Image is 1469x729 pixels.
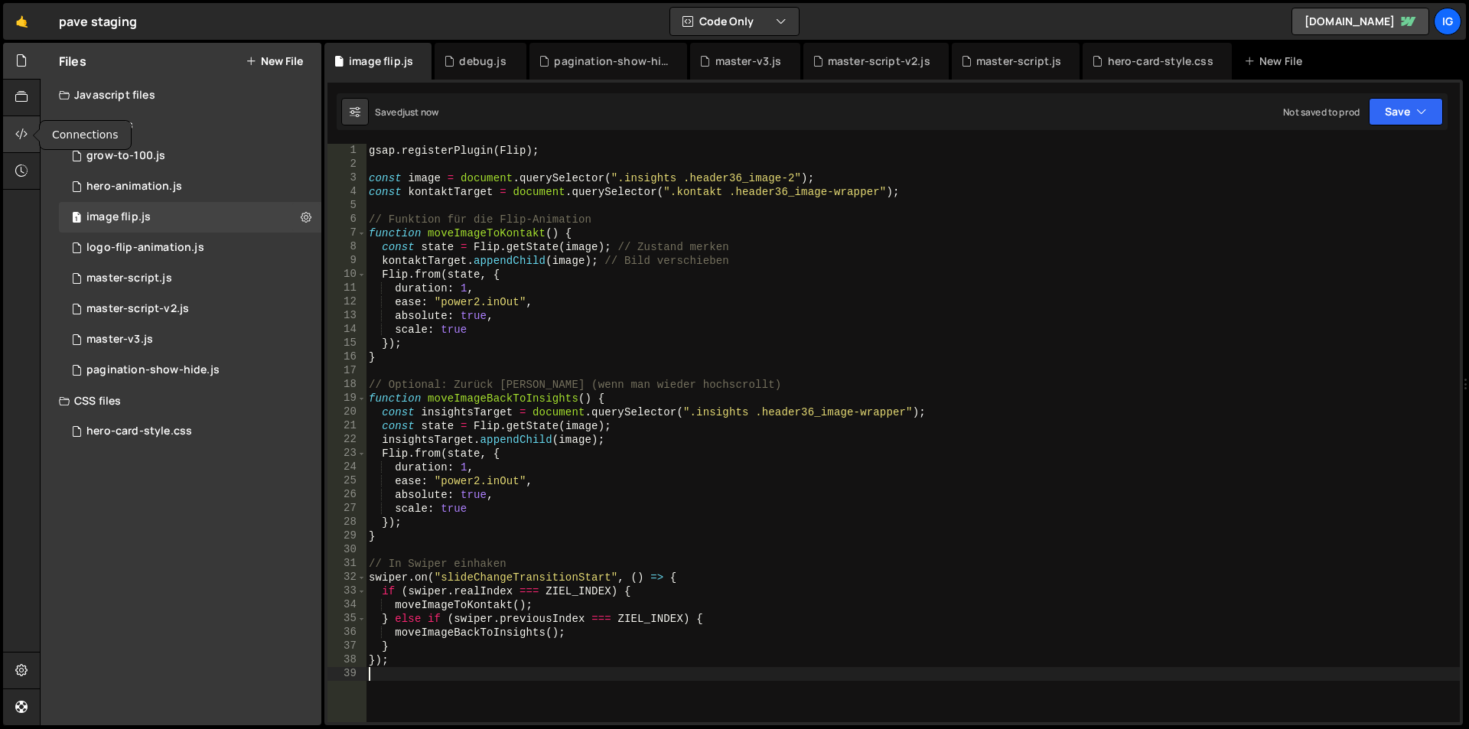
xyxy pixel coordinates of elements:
[327,268,366,282] div: 10
[59,324,321,355] div: 16760/46055.js
[327,213,366,226] div: 6
[327,309,366,323] div: 13
[402,106,438,119] div: just now
[41,386,321,416] div: CSS files
[327,640,366,653] div: 37
[459,54,506,69] div: debug.js
[327,378,366,392] div: 18
[59,355,321,386] div: 16760/46600.js
[327,282,366,295] div: 11
[86,149,165,163] div: grow-to-100.js
[327,405,366,419] div: 20
[327,295,366,309] div: 12
[327,653,366,667] div: 38
[86,241,204,255] div: logo-flip-animation.js
[670,8,799,35] button: Code Only
[40,121,131,149] div: Connections
[327,171,366,185] div: 3
[327,419,366,433] div: 21
[327,612,366,626] div: 35
[715,54,782,69] div: master-v3.js
[327,433,366,447] div: 22
[327,461,366,474] div: 24
[86,272,172,285] div: master-script.js
[327,516,366,529] div: 28
[59,202,321,233] div: 16760/46741.js
[59,12,137,31] div: pave staging
[327,447,366,461] div: 23
[327,185,366,199] div: 4
[327,626,366,640] div: 36
[72,213,81,225] span: 1
[3,3,41,40] a: 🤙
[327,199,366,213] div: 5
[828,54,930,69] div: master-script-v2.js
[327,392,366,405] div: 19
[1244,54,1308,69] div: New File
[86,302,189,316] div: master-script-v2.js
[1108,54,1213,69] div: hero-card-style.css
[59,294,321,324] div: 16760/45980.js
[327,667,366,681] div: 39
[327,529,366,543] div: 29
[327,488,366,502] div: 26
[1283,106,1360,119] div: Not saved to prod
[327,144,366,158] div: 1
[375,106,438,119] div: Saved
[327,226,366,240] div: 7
[59,416,321,447] div: 16760/45784.css
[327,364,366,378] div: 17
[976,54,1062,69] div: master-script.js
[86,119,133,132] div: debug.js
[86,363,220,377] div: pagination-show-hide.js
[59,141,321,171] div: 16760/45783.js
[327,474,366,488] div: 25
[327,323,366,337] div: 14
[327,254,366,268] div: 9
[1369,98,1443,125] button: Save
[59,171,321,202] div: 16760/45785.js
[86,425,192,438] div: hero-card-style.css
[246,55,303,67] button: New File
[86,180,182,194] div: hero-animation.js
[59,53,86,70] h2: Files
[41,80,321,110] div: Javascript files
[327,158,366,171] div: 2
[327,584,366,598] div: 33
[327,598,366,612] div: 34
[327,571,366,584] div: 32
[327,337,366,350] div: 15
[349,54,413,69] div: image flip.js
[327,502,366,516] div: 27
[327,557,366,571] div: 31
[327,543,366,557] div: 30
[1434,8,1461,35] a: ig
[1291,8,1429,35] a: [DOMAIN_NAME]
[59,263,321,294] div: 16760/45786.js
[59,110,321,141] div: 16760/46602.js
[554,54,669,69] div: pagination-show-hide.js
[86,333,153,347] div: master-v3.js
[59,233,321,263] div: 16760/46375.js
[86,210,151,224] div: image flip.js
[327,350,366,364] div: 16
[327,240,366,254] div: 8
